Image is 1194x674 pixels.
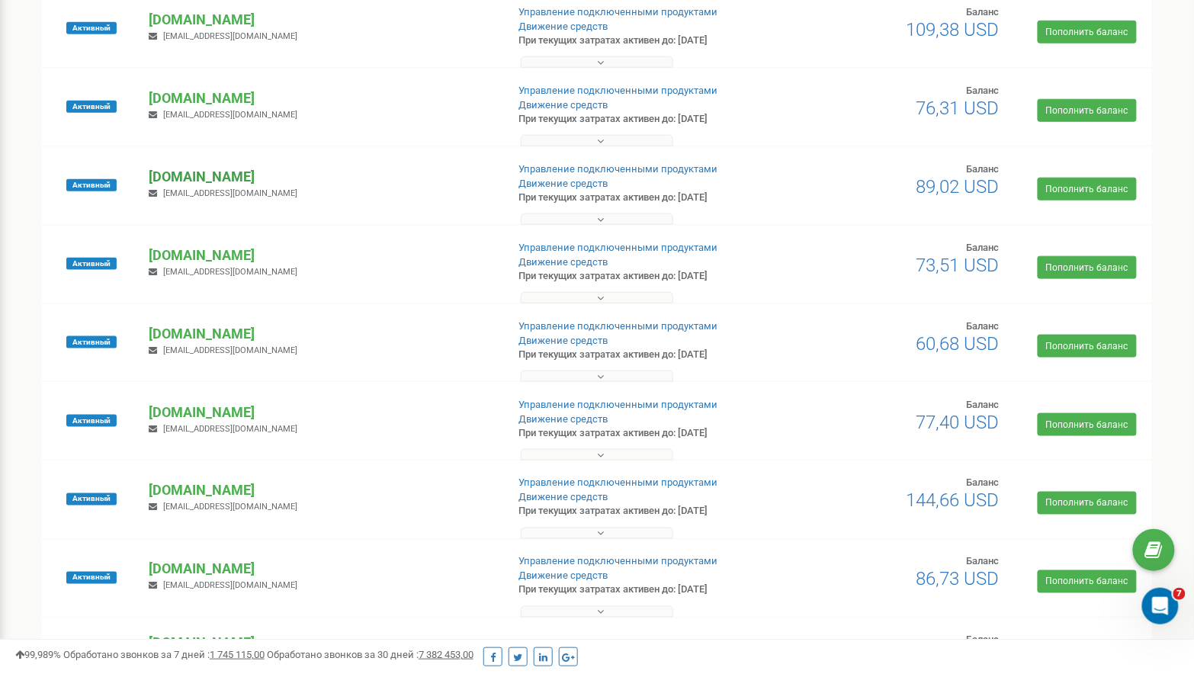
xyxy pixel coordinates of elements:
[1038,570,1137,593] a: Пополнить баланс
[519,21,608,32] a: Движение средств
[1038,413,1137,436] a: Пополнить баланс
[966,6,999,18] span: Баланс
[916,176,999,197] span: 89,02 USD
[210,649,265,660] u: 1 745 115,00
[916,255,999,276] span: 73,51 USD
[519,637,718,649] a: Управление подключенными продуктами
[916,412,999,433] span: 77,40 USD
[519,505,772,519] p: При текущих затратах активен до: [DATE]
[149,560,494,579] p: [DOMAIN_NAME]
[267,649,473,660] span: Обработано звонков за 30 дней :
[149,88,494,108] p: [DOMAIN_NAME]
[66,101,117,113] span: Активный
[519,85,718,96] a: Управление подключенными продуктами
[164,424,298,434] span: [EMAIL_ADDRESS][DOMAIN_NAME]
[966,399,999,410] span: Баланс
[519,6,718,18] a: Управление подключенными продуктами
[66,336,117,348] span: Активный
[519,492,608,503] a: Движение средств
[164,345,298,355] span: [EMAIL_ADDRESS][DOMAIN_NAME]
[66,22,117,34] span: Активный
[149,246,494,265] p: [DOMAIN_NAME]
[149,167,494,187] p: [DOMAIN_NAME]
[419,649,473,660] u: 7 382 453,00
[66,572,117,584] span: Активный
[966,242,999,253] span: Баланс
[15,649,61,660] span: 99,989%
[66,493,117,505] span: Активный
[66,415,117,427] span: Активный
[519,426,772,441] p: При текущих затратах активен до: [DATE]
[519,583,772,598] p: При текущих затратах активен до: [DATE]
[916,333,999,355] span: 60,68 USD
[149,634,494,653] p: [DOMAIN_NAME]
[519,112,772,127] p: При текущих затратах активен до: [DATE]
[519,178,608,189] a: Движение средств
[519,556,718,567] a: Управление подключенными продуктами
[519,413,608,425] a: Движение средств
[966,163,999,175] span: Баланс
[66,179,117,191] span: Активный
[519,163,718,175] a: Управление подключенными продуктами
[519,477,718,489] a: Управление подключенными продуктами
[519,399,718,410] a: Управление подключенными продуктами
[519,570,608,582] a: Движение средств
[1173,588,1186,600] span: 7
[1038,99,1137,122] a: Пополнить баланс
[916,569,999,590] span: 86,73 USD
[164,188,298,198] span: [EMAIL_ADDRESS][DOMAIN_NAME]
[164,110,298,120] span: [EMAIL_ADDRESS][DOMAIN_NAME]
[1038,492,1137,515] a: Пополнить баланс
[63,649,265,660] span: Обработано звонков за 7 дней :
[1142,588,1179,624] iframe: Intercom live chat
[966,85,999,96] span: Баланс
[906,490,999,512] span: 144,66 USD
[66,258,117,270] span: Активный
[966,477,999,489] span: Баланс
[164,502,298,512] span: [EMAIL_ADDRESS][DOMAIN_NAME]
[519,34,772,48] p: При текущих затратах активен до: [DATE]
[1038,256,1137,279] a: Пополнить баланс
[519,256,608,268] a: Движение средств
[519,242,718,253] a: Управление подключенными продуктами
[519,191,772,205] p: При текущих затратах активен до: [DATE]
[519,269,772,284] p: При текущих затратах активен до: [DATE]
[1038,21,1137,43] a: Пополнить баланс
[966,634,999,646] span: Баланс
[149,10,494,30] p: [DOMAIN_NAME]
[149,324,494,344] p: [DOMAIN_NAME]
[164,267,298,277] span: [EMAIL_ADDRESS][DOMAIN_NAME]
[966,556,999,567] span: Баланс
[164,31,298,41] span: [EMAIL_ADDRESS][DOMAIN_NAME]
[149,481,494,501] p: [DOMAIN_NAME]
[1038,335,1137,358] a: Пополнить баланс
[164,581,298,591] span: [EMAIL_ADDRESS][DOMAIN_NAME]
[966,320,999,332] span: Баланс
[1038,178,1137,201] a: Пополнить баланс
[519,99,608,111] a: Движение средств
[149,403,494,422] p: [DOMAIN_NAME]
[916,98,999,119] span: 76,31 USD
[519,320,718,332] a: Управление подключенными продуктами
[519,335,608,346] a: Движение средств
[519,348,772,362] p: При текущих затратах активен до: [DATE]
[906,19,999,40] span: 109,38 USD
